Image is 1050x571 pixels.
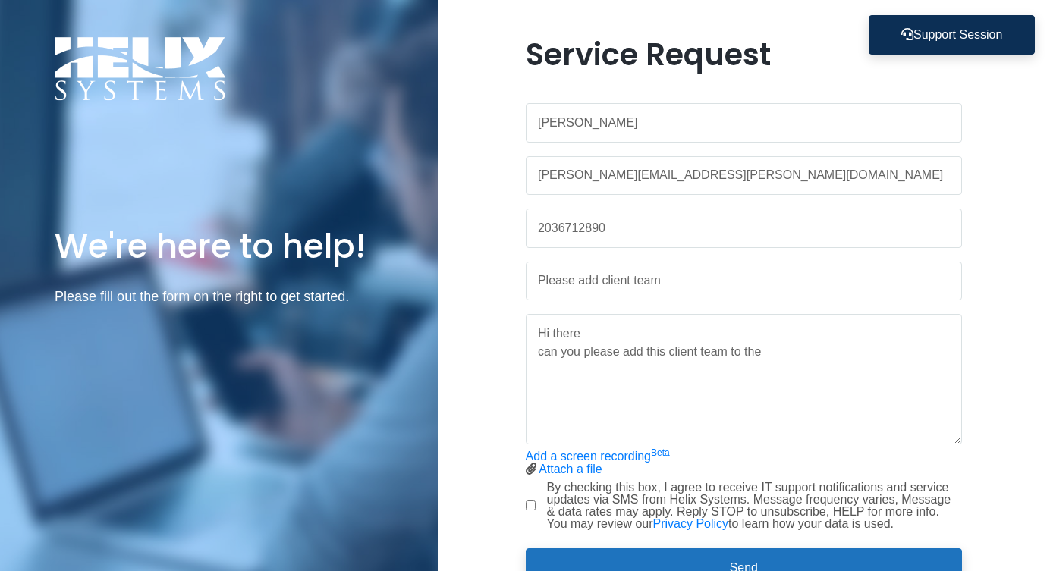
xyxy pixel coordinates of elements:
[526,450,670,463] a: Add a screen recordingBeta
[526,36,962,73] h1: Service Request
[526,262,962,301] input: Subject
[526,156,962,196] input: Work Email
[55,36,226,101] img: Logo
[869,15,1035,55] button: Support Session
[539,463,602,475] a: Attach a file
[547,482,962,530] label: By checking this box, I agree to receive IT support notifications and service updates via SMS fro...
[651,447,670,458] sup: Beta
[653,517,729,530] a: Privacy Policy
[55,286,382,308] p: Please fill out the form on the right to get started.
[55,224,382,268] h1: We're here to help!
[526,209,962,248] input: Phone Number
[526,103,962,143] input: Name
